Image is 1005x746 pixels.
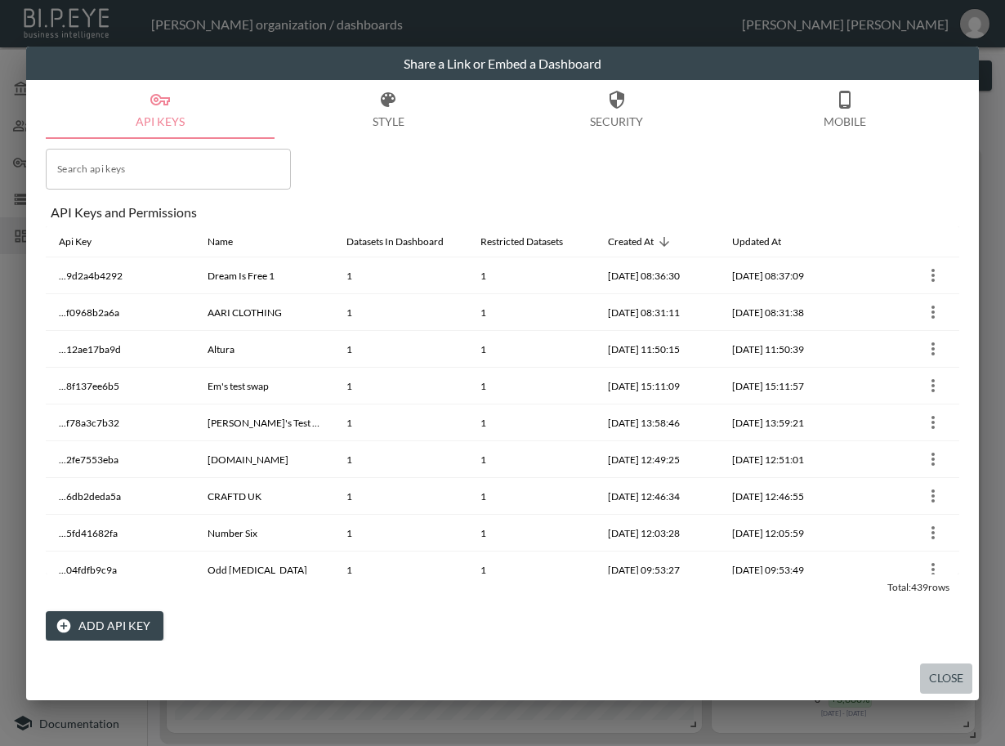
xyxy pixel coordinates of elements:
[46,515,194,552] th: ...5fd41682fa
[719,478,841,515] th: 2025-10-07, 12:46:55
[333,368,467,404] th: 1
[333,331,467,368] th: 1
[841,404,959,441] th: {"key":null,"ref":null,"props":{"row":{"id":"76a73be2-a5fb-4bd4-bef0-2f5ed40face3","apiKey":"...f...
[841,257,959,294] th: {"key":null,"ref":null,"props":{"row":{"id":"0d2f53b0-6b83-44f5-bff7-b0197bbebeae","apiKey":"...9...
[719,294,841,331] th: 2025-10-09, 08:31:38
[841,331,959,368] th: {"key":null,"ref":null,"props":{"row":{"id":"ef972b43-9896-497f-be5b-6ef3af985d92","apiKey":"...1...
[719,552,841,588] th: 2025-10-07, 09:53:49
[595,478,719,515] th: 2025-10-07, 12:46:34
[719,257,841,294] th: 2025-10-09, 08:37:09
[333,294,467,331] th: 1
[46,404,194,441] th: ...f78a3c7b32
[595,404,719,441] th: 2025-10-07, 13:58:46
[920,446,946,472] button: more
[194,257,333,294] th: Dream Is Free 1
[208,232,233,252] div: Name
[841,441,959,478] th: {"key":null,"ref":null,"props":{"row":{"id":"7508a616-42dc-43f9-a30e-87806ed6548d","apiKey":"...2...
[333,404,467,441] th: 1
[920,520,946,546] button: more
[346,232,444,252] div: Datasets In Dashboard
[502,80,731,139] button: Security
[608,232,654,252] div: Created At
[920,373,946,399] button: more
[467,478,596,515] th: 1
[731,80,960,139] button: Mobile
[480,232,563,252] div: Restricted Datasets
[467,331,596,368] th: 1
[467,368,596,404] th: 1
[841,294,959,331] th: {"key":null,"ref":null,"props":{"row":{"id":"a284c8b0-697a-4a44-88d1-b2ca55bd4aba","apiKey":"...f...
[719,368,841,404] th: 2025-10-07, 15:11:57
[46,257,194,294] th: ...9d2a4b4292
[719,404,841,441] th: 2025-10-07, 13:59:21
[46,552,194,588] th: ...04fdfb9c9a
[333,552,467,588] th: 1
[26,47,979,81] h2: Share a Link or Embed a Dashboard
[333,441,467,478] th: 1
[920,262,946,288] button: more
[732,232,802,252] span: Updated At
[595,441,719,478] th: 2025-10-07, 12:49:25
[920,663,972,694] button: Close
[467,257,596,294] th: 1
[595,331,719,368] th: 2025-10-08, 11:50:15
[333,515,467,552] th: 1
[732,232,781,252] div: Updated At
[608,232,675,252] span: Created At
[59,232,113,252] span: Api Key
[194,331,333,368] th: Altura
[46,294,194,331] th: ...f0968b2a6a
[719,441,841,478] th: 2025-10-07, 12:51:01
[194,294,333,331] th: AARI CLOTHING
[194,478,333,515] th: CRAFTD UK
[194,515,333,552] th: Number Six
[467,294,596,331] th: 1
[595,368,719,404] th: 2025-10-07, 15:11:09
[719,331,841,368] th: 2025-10-08, 11:50:39
[346,232,465,252] span: Datasets In Dashboard
[46,368,194,404] th: ...8f137ee6b5
[275,80,503,139] button: Style
[467,404,596,441] th: 1
[46,441,194,478] th: ...2fe7553eba
[887,581,949,593] span: Total: 439 rows
[920,409,946,436] button: more
[595,515,719,552] th: 2025-10-07, 12:03:28
[480,232,584,252] span: Restricted Datasets
[920,336,946,362] button: more
[920,299,946,325] button: more
[46,478,194,515] th: ...6db2deda5a
[719,515,841,552] th: 2025-10-07, 12:05:59
[46,611,163,641] button: Add API Key
[841,515,959,552] th: {"key":null,"ref":null,"props":{"row":{"id":"f6d301cc-3e16-4299-a7a0-18a0cab83d39","apiKey":"...5...
[333,257,467,294] th: 1
[595,257,719,294] th: 2025-10-09, 08:36:30
[595,294,719,331] th: 2025-10-09, 08:31:11
[467,441,596,478] th: 1
[467,552,596,588] th: 1
[194,368,333,404] th: Em's test swap
[194,441,333,478] th: CRAFTD.com
[920,483,946,509] button: more
[46,80,275,139] button: API Keys
[208,232,254,252] span: Name
[59,232,92,252] div: Api Key
[194,552,333,588] th: Odd Muse
[595,552,719,588] th: 2025-10-07, 09:53:27
[333,478,467,515] th: 1
[841,478,959,515] th: {"key":null,"ref":null,"props":{"row":{"id":"2a486477-3930-437b-9888-e4312d23fac6","apiKey":"...6...
[51,204,959,220] div: API Keys and Permissions
[841,368,959,404] th: {"key":null,"ref":null,"props":{"row":{"id":"a55b8b86-c8a6-42d7-95cb-6ab29fd0ea42","apiKey":"...8...
[46,331,194,368] th: ...12ae17ba9d
[467,515,596,552] th: 1
[920,556,946,583] button: more
[841,552,959,588] th: {"key":null,"ref":null,"props":{"row":{"id":"bde25182-bf4b-434b-bb92-41106136762a","apiKey":"...0...
[194,404,333,441] th: Liv's Test Store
